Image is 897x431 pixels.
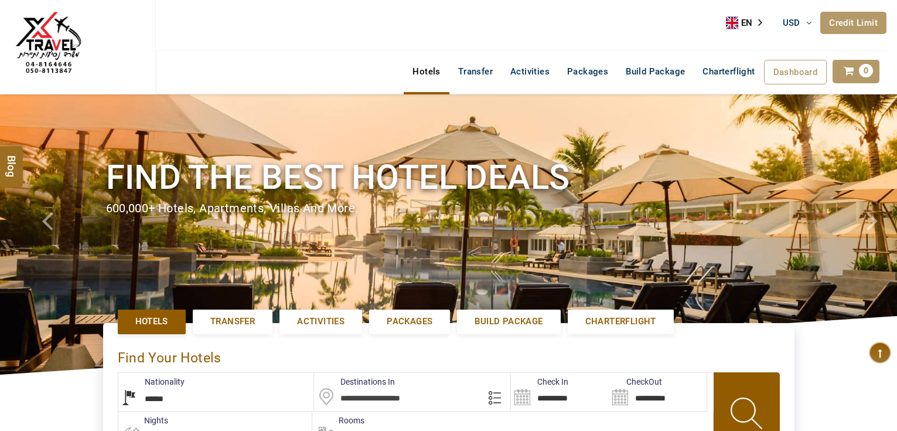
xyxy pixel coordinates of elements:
a: Build Package [617,60,694,83]
span: Hotels [135,315,168,328]
span: Activities [297,315,345,328]
a: Packages [558,60,617,83]
span: Charterflight [702,66,755,77]
span: Transfer [210,315,255,328]
a: 0 [833,60,879,83]
label: Destinations In [314,376,395,388]
span: 0 [859,64,873,77]
a: Hotels [118,310,186,334]
a: Hotels [404,60,449,83]
div: Find Your Hotels [118,338,780,372]
a: Transfer [449,60,502,83]
input: Search [609,373,707,411]
a: Charterflight [568,310,674,334]
img: The Royal Line Holidays [9,5,88,84]
div: 600,000+ hotels, apartments, villas and more. [106,200,792,217]
label: CheckOut [609,376,662,388]
input: Search [511,373,609,411]
label: Check In [511,376,568,388]
span: Build Package [475,315,543,328]
label: nights [118,415,168,426]
a: Credit Limit [820,12,886,34]
span: Dashboard [773,67,818,77]
div: Language [726,14,770,32]
span: USD [783,18,800,28]
span: Packages [387,315,432,328]
a: EN [726,14,770,32]
span: Charterflight [585,315,656,328]
a: Build Package [457,310,560,334]
a: Packages [369,310,450,334]
span: Blog [4,155,19,165]
aside: Language selected: English [726,14,770,32]
label: Nationality [118,376,185,388]
a: Activities [279,310,362,334]
a: Transfer [193,310,272,334]
a: Charterflight [694,60,763,83]
h1: Find the best hotel deals [106,155,792,199]
a: Activities [502,60,558,83]
label: Rooms [312,415,364,426]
